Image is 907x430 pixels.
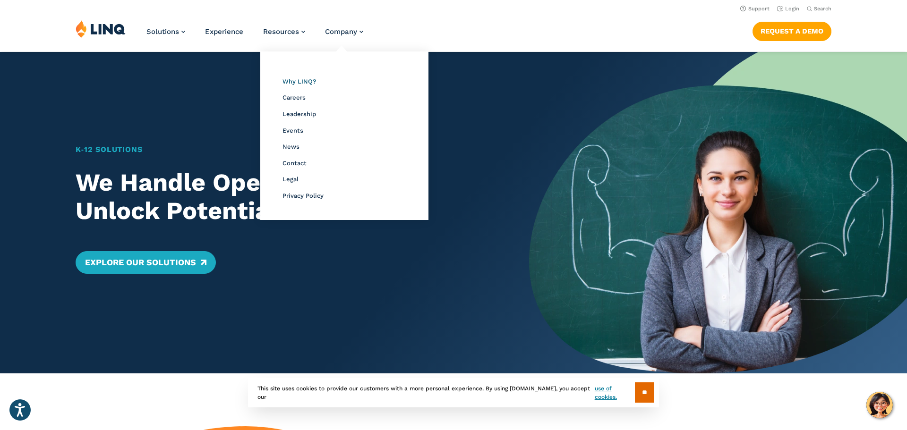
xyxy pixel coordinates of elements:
nav: Button Navigation [753,20,831,41]
a: Experience [205,27,243,36]
button: Open Search Bar [807,5,831,12]
a: Careers [282,94,306,101]
a: Legal [282,176,299,183]
img: LINQ | K‑12 Software [76,20,126,38]
nav: Primary Navigation [146,20,363,51]
a: Leadership [282,110,316,118]
a: Request a Demo [753,22,831,41]
a: News [282,143,299,150]
div: This site uses cookies to provide our customers with a more personal experience. By using [DOMAIN... [248,378,659,407]
h2: We Handle Operations. You Unlock Potential. [76,169,492,225]
button: Hello, have a question? Let’s chat. [866,392,893,418]
img: Home Banner [529,52,907,373]
span: Solutions [146,27,179,36]
a: use of cookies. [595,384,635,401]
a: Privacy Policy [282,192,324,199]
a: Contact [282,160,307,167]
span: Resources [263,27,299,36]
a: Explore Our Solutions [76,251,216,274]
a: Login [777,6,799,12]
a: Company [325,27,363,36]
a: Solutions [146,27,185,36]
a: Support [740,6,770,12]
a: Why LINQ? [282,78,316,85]
h1: K‑12 Solutions [76,144,492,155]
a: Events [282,127,303,134]
span: Search [814,6,831,12]
span: Company [325,27,357,36]
a: Resources [263,27,305,36]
